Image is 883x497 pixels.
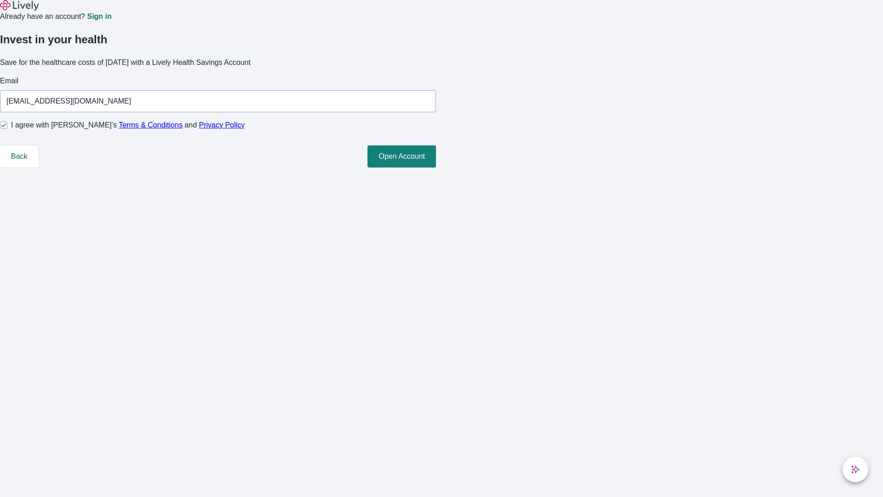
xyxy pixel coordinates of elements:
button: Open Account [367,145,436,168]
a: Terms & Conditions [119,121,183,129]
a: Privacy Policy [199,121,245,129]
span: I agree with [PERSON_NAME]’s and [11,120,245,131]
button: chat [843,457,868,482]
svg: Lively AI Assistant [851,465,860,474]
a: Sign in [87,13,111,20]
